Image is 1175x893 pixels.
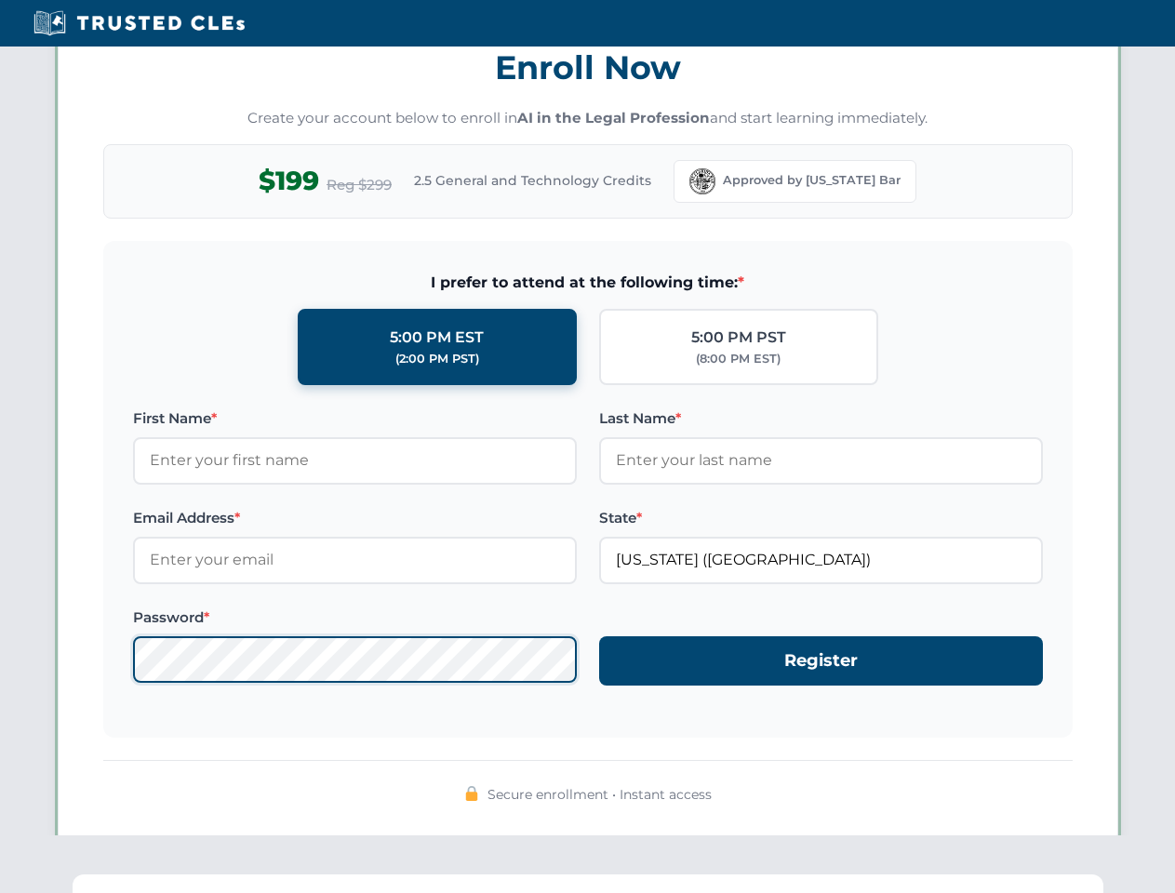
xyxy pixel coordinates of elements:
[28,9,250,37] img: Trusted CLEs
[327,174,392,196] span: Reg $299
[103,38,1073,97] h3: Enroll Now
[517,109,710,127] strong: AI in the Legal Profession
[696,350,781,368] div: (8:00 PM EST)
[464,786,479,801] img: 🔒
[414,170,651,191] span: 2.5 General and Technology Credits
[133,407,577,430] label: First Name
[133,437,577,484] input: Enter your first name
[691,326,786,350] div: 5:00 PM PST
[390,326,484,350] div: 5:00 PM EST
[133,507,577,529] label: Email Address
[599,636,1043,686] button: Register
[133,606,577,629] label: Password
[395,350,479,368] div: (2:00 PM PST)
[103,108,1073,129] p: Create your account below to enroll in and start learning immediately.
[599,437,1043,484] input: Enter your last name
[133,271,1043,295] span: I prefer to attend at the following time:
[599,537,1043,583] input: Florida (FL)
[259,160,319,202] span: $199
[599,507,1043,529] label: State
[599,407,1043,430] label: Last Name
[723,171,901,190] span: Approved by [US_STATE] Bar
[133,537,577,583] input: Enter your email
[487,784,712,805] span: Secure enrollment • Instant access
[689,168,715,194] img: Florida Bar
